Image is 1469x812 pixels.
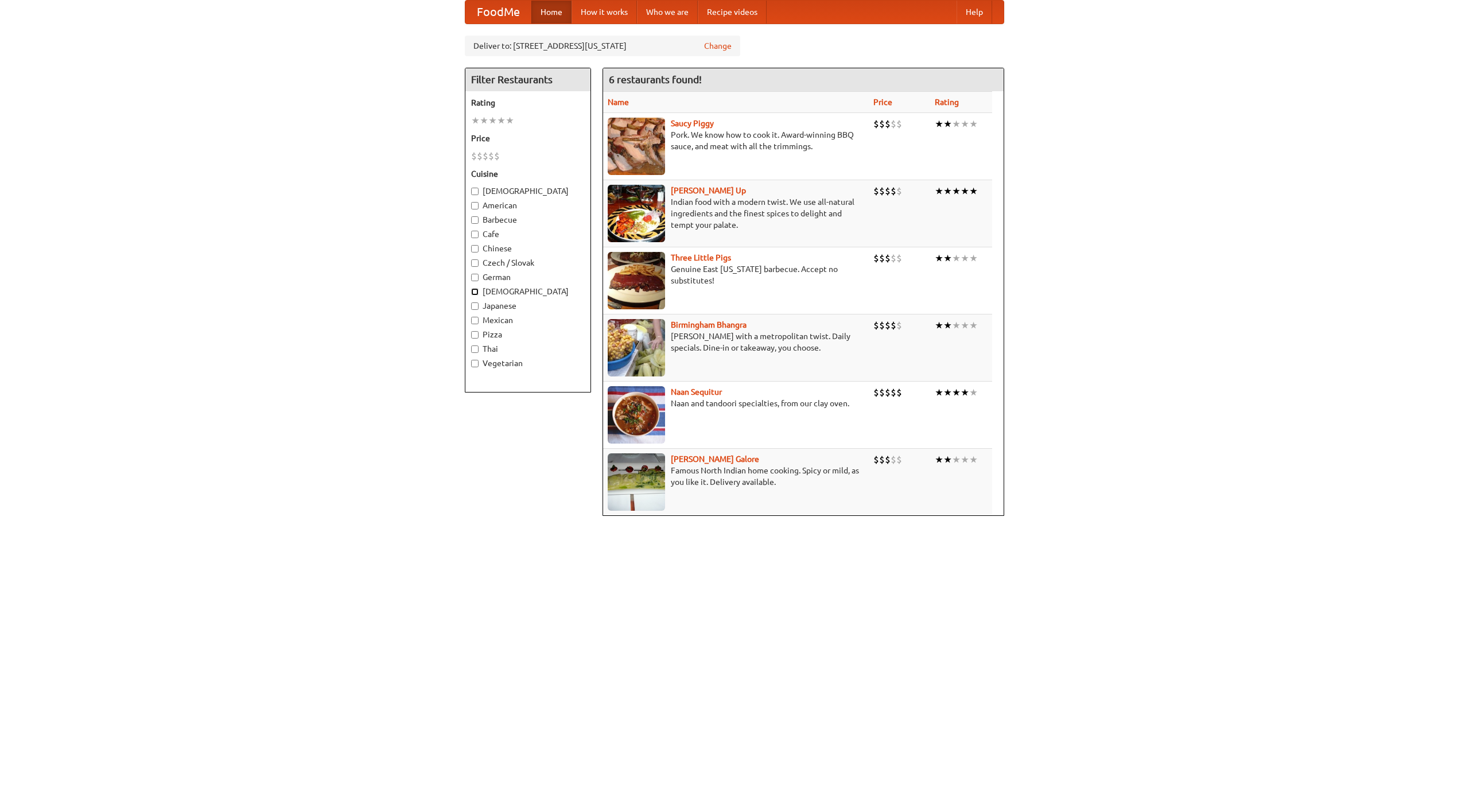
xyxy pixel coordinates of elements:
[896,118,902,130] li: $
[608,129,864,152] p: Pork. We know how to cook it. Award-winning BBQ sauce, and meat with all the trimmings.
[873,98,892,107] a: Price
[471,200,585,211] label: American
[873,386,879,399] li: $
[952,319,961,332] li: ★
[891,252,896,265] li: $
[885,319,891,332] li: $
[969,252,978,265] li: ★
[885,118,891,130] li: $
[471,329,585,340] label: Pizza
[471,300,585,312] label: Japanese
[879,185,885,197] li: $
[943,319,952,332] li: ★
[896,252,902,265] li: $
[896,386,902,399] li: $
[873,319,879,332] li: $
[608,196,864,231] p: Indian food with a modern twist. We use all-natural ingredients and the finest spices to delight ...
[952,252,961,265] li: ★
[488,150,494,162] li: $
[879,453,885,466] li: $
[935,386,943,399] li: ★
[488,114,497,127] li: ★
[465,36,740,56] div: Deliver to: [STREET_ADDRESS][US_STATE]
[471,114,480,127] li: ★
[471,245,479,252] input: Chinese
[879,319,885,332] li: $
[471,150,477,162] li: $
[935,185,943,197] li: ★
[471,214,585,226] label: Barbecue
[471,133,585,144] h5: Price
[671,253,731,262] a: Three Little Pigs
[608,263,864,286] p: Genuine East [US_STATE] barbecue. Accept no substitutes!
[608,118,665,175] img: saucy.jpg
[952,453,961,466] li: ★
[671,387,722,397] a: Naan Sequitur
[608,252,665,309] img: littlepigs.jpg
[952,386,961,399] li: ★
[885,453,891,466] li: $
[891,185,896,197] li: $
[935,453,943,466] li: ★
[879,386,885,399] li: $
[879,252,885,265] li: $
[896,185,902,197] li: $
[608,453,665,511] img: currygalore.jpg
[471,168,585,180] h5: Cuisine
[943,118,952,130] li: ★
[671,119,714,128] a: Saucy Piggy
[873,185,879,197] li: $
[943,386,952,399] li: ★
[471,243,585,254] label: Chinese
[704,40,732,52] a: Change
[608,331,864,353] p: [PERSON_NAME] with a metropolitan twist. Daily specials. Dine-in or takeaway, you choose.
[471,271,585,283] label: German
[969,118,978,130] li: ★
[891,386,896,399] li: $
[885,386,891,399] li: $
[471,302,479,310] input: Japanese
[961,386,969,399] li: ★
[961,319,969,332] li: ★
[608,319,665,376] img: bhangra.jpg
[961,185,969,197] li: ★
[471,259,479,267] input: Czech / Slovak
[873,118,879,130] li: $
[891,118,896,130] li: $
[608,185,665,242] img: curryup.jpg
[471,228,585,240] label: Cafe
[671,186,746,195] a: [PERSON_NAME] Up
[961,453,969,466] li: ★
[698,1,767,24] a: Recipe videos
[671,320,747,329] a: Birmingham Bhangra
[671,454,759,464] a: [PERSON_NAME] Galore
[961,252,969,265] li: ★
[608,386,665,444] img: naansequitur.jpg
[885,252,891,265] li: $
[891,319,896,332] li: $
[471,288,479,296] input: [DEMOGRAPHIC_DATA]
[471,358,585,369] label: Vegetarian
[471,317,479,324] input: Mexican
[608,98,629,107] a: Name
[465,1,531,24] a: FoodMe
[471,274,479,281] input: German
[531,1,572,24] a: Home
[497,114,506,127] li: ★
[943,453,952,466] li: ★
[943,185,952,197] li: ★
[637,1,698,24] a: Who we are
[885,185,891,197] li: $
[480,114,488,127] li: ★
[483,150,488,162] li: $
[494,150,500,162] li: $
[952,118,961,130] li: ★
[471,216,479,224] input: Barbecue
[935,252,943,265] li: ★
[935,118,943,130] li: ★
